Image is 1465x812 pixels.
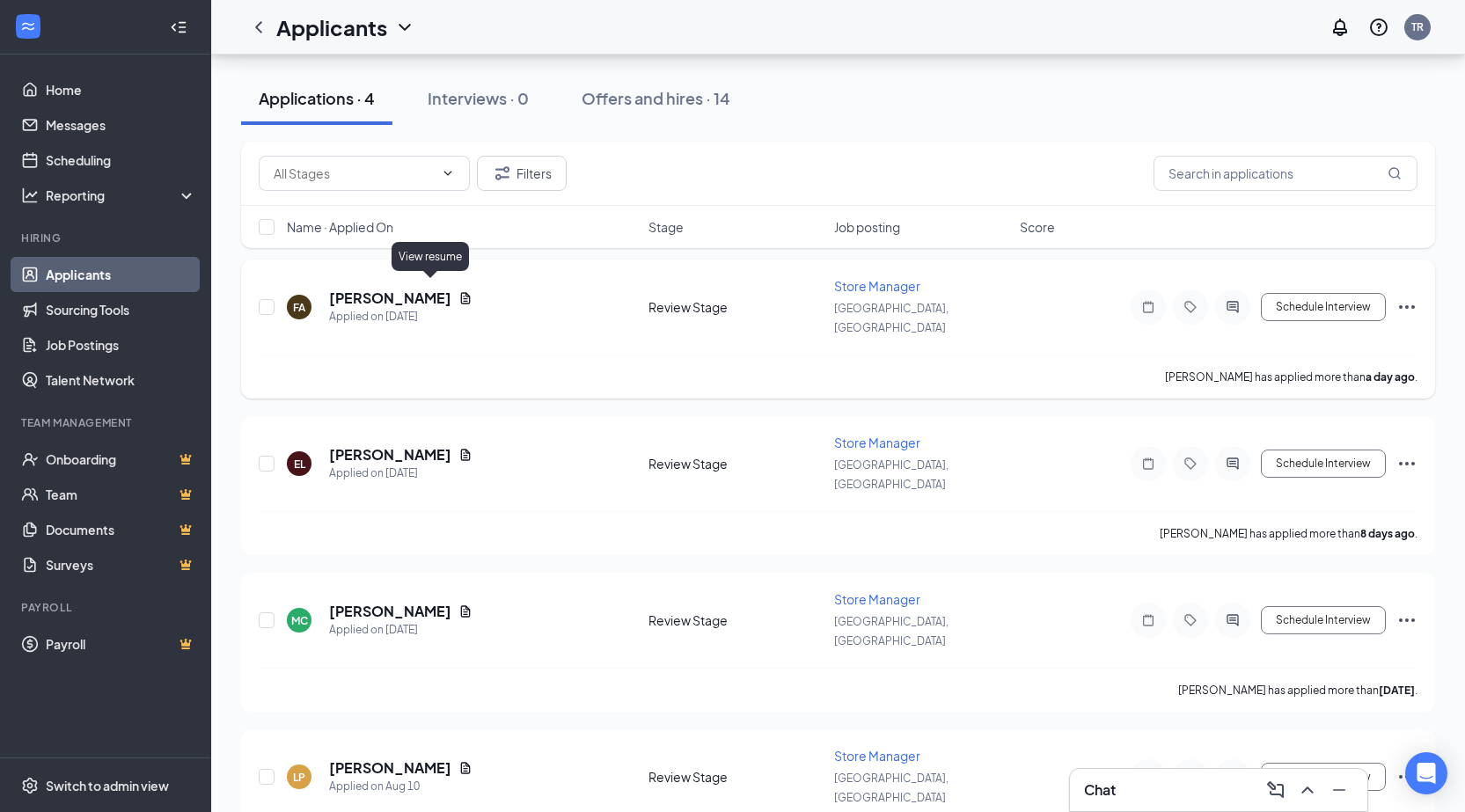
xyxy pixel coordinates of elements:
span: Store Manager [834,748,920,764]
span: [GEOGRAPHIC_DATA], [GEOGRAPHIC_DATA] [834,615,949,647]
button: Schedule Interview [1261,293,1386,321]
div: Applied on [DATE] [329,465,472,482]
b: a day ago [1366,370,1415,384]
div: Interviews · 0 [428,87,529,109]
svg: ChevronLeft [248,17,269,38]
b: [DATE] [1379,684,1415,697]
svg: Document [458,761,472,775]
div: Team Management [21,415,193,430]
div: Offers and hires · 14 [582,87,730,109]
div: LP [293,770,305,785]
h5: [PERSON_NAME] [329,445,451,465]
div: Open Intercom Messenger [1405,752,1447,794]
svg: Ellipses [1396,766,1417,787]
div: Applied on [DATE] [329,621,472,639]
svg: Notifications [1329,17,1351,38]
button: Schedule Interview [1261,450,1386,478]
h3: Chat [1084,780,1116,800]
span: Name · Applied On [287,218,393,236]
div: Hiring [21,230,193,245]
div: Applied on Aug 10 [329,778,472,795]
div: Applied on [DATE] [329,308,472,326]
span: [GEOGRAPHIC_DATA], [GEOGRAPHIC_DATA] [834,772,949,804]
span: [GEOGRAPHIC_DATA], [GEOGRAPHIC_DATA] [834,458,949,491]
div: Review Stage [648,768,824,786]
a: Home [46,72,196,107]
div: EL [294,457,305,472]
svg: Ellipses [1396,296,1417,318]
input: All Stages [274,164,434,183]
div: Review Stage [648,455,824,472]
button: ComposeMessage [1262,776,1290,804]
p: [PERSON_NAME] has applied more than . [1165,369,1417,384]
div: FA [293,300,305,315]
a: Talent Network [46,362,196,398]
svg: Tag [1180,457,1201,471]
svg: MagnifyingGlass [1388,166,1402,180]
p: [PERSON_NAME] has applied more than . [1160,526,1417,541]
a: TeamCrown [46,477,196,512]
div: Payroll [21,600,193,615]
svg: Tag [1180,613,1201,627]
a: PayrollCrown [46,626,196,662]
svg: Note [1138,457,1159,471]
h5: [PERSON_NAME] [329,758,451,778]
span: Score [1020,218,1055,236]
svg: ActiveChat [1222,457,1243,471]
h5: [PERSON_NAME] [329,289,451,308]
svg: Note [1138,613,1159,627]
input: Search in applications [1154,156,1417,191]
a: Sourcing Tools [46,292,196,327]
svg: Document [458,291,472,305]
svg: Note [1138,300,1159,314]
a: Scheduling [46,143,196,178]
a: Job Postings [46,327,196,362]
svg: Document [458,604,472,618]
div: Switch to admin view [46,777,169,794]
span: Store Manager [834,591,920,607]
svg: ChevronUp [1297,779,1318,801]
svg: Ellipses [1396,610,1417,631]
svg: WorkstreamLogo [19,18,37,35]
a: Messages [46,107,196,143]
svg: Minimize [1329,779,1350,801]
div: Review Stage [648,611,824,629]
button: Schedule Interview [1261,606,1386,634]
div: Reporting [46,187,197,204]
svg: Settings [21,777,39,794]
a: DocumentsCrown [46,512,196,547]
h5: [PERSON_NAME] [329,602,451,621]
button: Schedule Interview [1261,763,1386,791]
button: Minimize [1325,776,1353,804]
div: TR [1411,19,1424,34]
a: Applicants [46,257,196,292]
button: Filter Filters [477,156,567,191]
div: Applications · 4 [259,87,375,109]
svg: Analysis [21,187,39,204]
span: Job posting [834,218,900,236]
div: View resume [392,242,469,271]
a: SurveysCrown [46,547,196,582]
div: Review Stage [648,298,824,316]
svg: Ellipses [1396,453,1417,474]
svg: QuestionInfo [1368,17,1389,38]
svg: Tag [1180,300,1201,314]
a: OnboardingCrown [46,442,196,477]
svg: ChevronDown [394,17,415,38]
span: [GEOGRAPHIC_DATA], [GEOGRAPHIC_DATA] [834,302,949,334]
p: [PERSON_NAME] has applied more than . [1178,683,1417,698]
svg: ComposeMessage [1265,779,1286,801]
span: Stage [648,218,684,236]
button: ChevronUp [1293,776,1322,804]
svg: Document [458,448,472,462]
svg: Filter [492,163,513,184]
svg: ActiveChat [1222,300,1243,314]
h1: Applicants [276,12,387,42]
svg: Collapse [170,18,187,36]
span: Store Manager [834,278,920,294]
div: MC [291,613,308,628]
b: 8 days ago [1360,527,1415,540]
svg: ChevronDown [441,166,455,180]
span: Store Manager [834,435,920,450]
